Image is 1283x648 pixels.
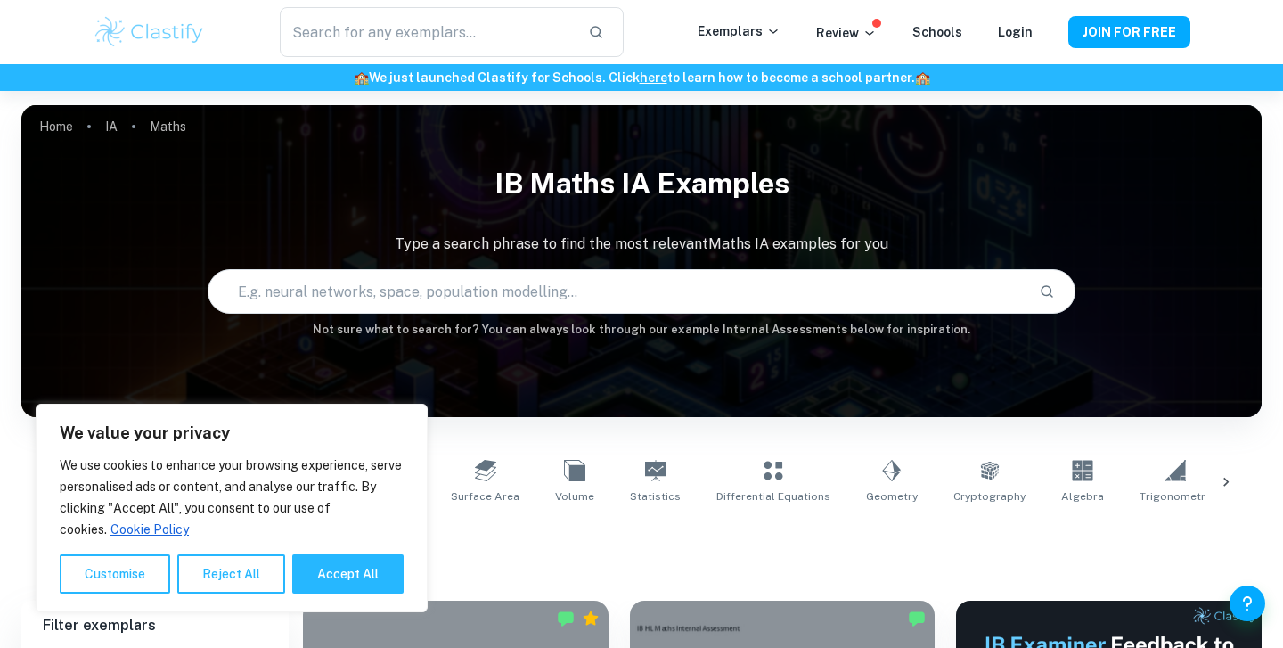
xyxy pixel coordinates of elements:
[93,14,206,50] img: Clastify logo
[21,321,1262,339] h6: Not sure what to search for? You can always look through our example Internal Assessments below f...
[1230,586,1265,621] button: Help and Feedback
[84,526,1200,558] h1: All Maths IA Examples
[208,267,1025,316] input: E.g. neural networks, space, population modelling...
[1140,488,1211,504] span: Trigonometry
[105,114,118,139] a: IA
[60,455,404,540] p: We use cookies to enhance your browsing experience, serve personalised ads or content, and analys...
[915,70,930,85] span: 🏫
[36,404,428,612] div: We value your privacy
[21,155,1262,212] h1: IB Maths IA examples
[908,610,926,627] img: Marked
[60,422,404,444] p: We value your privacy
[716,488,830,504] span: Differential Equations
[582,610,600,627] div: Premium
[1032,276,1062,307] button: Search
[354,70,369,85] span: 🏫
[280,7,574,57] input: Search for any exemplars...
[60,554,170,594] button: Customise
[866,488,918,504] span: Geometry
[1068,16,1190,48] button: JOIN FOR FREE
[110,521,190,537] a: Cookie Policy
[39,114,73,139] a: Home
[630,488,681,504] span: Statistics
[1061,488,1104,504] span: Algebra
[21,234,1262,255] p: Type a search phrase to find the most relevant Maths IA examples for you
[640,70,667,85] a: here
[998,25,1033,39] a: Login
[555,488,594,504] span: Volume
[292,554,404,594] button: Accept All
[177,554,285,594] button: Reject All
[953,488,1026,504] span: Cryptography
[4,68,1279,87] h6: We just launched Clastify for Schools. Click to learn how to become a school partner.
[912,25,962,39] a: Schools
[557,610,575,627] img: Marked
[698,21,780,41] p: Exemplars
[150,117,186,136] p: Maths
[451,488,519,504] span: Surface Area
[816,23,877,43] p: Review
